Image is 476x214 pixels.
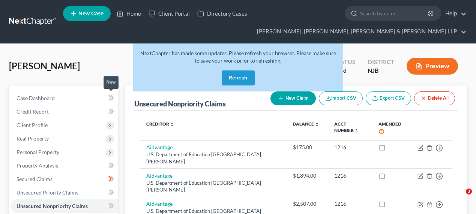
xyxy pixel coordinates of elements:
[11,105,118,118] a: Credit Report
[134,99,226,108] div: Unsecured Nonpriority Claims
[319,91,363,105] button: Import CSV
[113,7,145,20] a: Home
[17,108,49,115] span: Credit Report
[11,186,118,199] a: Unsecured Priority Claims
[11,159,118,172] a: Property Analysis
[17,149,59,155] span: Personal Property
[293,121,319,127] a: Balance unfold_more
[146,172,173,179] a: Aidvantage
[366,91,411,105] a: Export CSV
[17,95,55,101] span: Case Dashboard
[78,11,104,16] span: New Case
[146,201,173,207] a: Aidvantage
[140,50,336,64] span: NextChapter has made some updates. Please refresh your browser. Please make sure to save your wor...
[466,189,472,195] span: 3
[104,76,119,88] div: New
[17,176,53,182] span: Secured Claims
[146,151,281,165] div: U.S. Department of Education [GEOGRAPHIC_DATA][PERSON_NAME]
[441,7,467,20] a: Help
[146,144,173,150] a: Aidvantage
[414,91,455,105] button: Delete All
[11,199,118,213] a: Unsecured Nonpriority Claims
[293,172,322,180] div: $1,894.00
[17,203,88,209] span: Unsecured Nonpriority Claims
[146,121,174,127] a: Creditor unfold_more
[170,122,174,127] i: unfold_more
[17,162,58,169] span: Property Analysis
[315,122,319,127] i: unfold_more
[407,58,458,75] button: Preview
[368,58,395,66] div: District
[194,7,251,20] a: Directory Cases
[333,66,356,75] div: Filed
[222,70,255,85] button: Refresh
[9,60,80,71] span: [PERSON_NAME]
[253,25,467,38] a: [PERSON_NAME], [PERSON_NAME], [PERSON_NAME] & [PERSON_NAME] LLP
[17,122,48,128] span: Client Profile
[11,172,118,186] a: Secured Claims
[354,129,359,133] i: unfold_more
[360,6,429,20] input: Search by name...
[17,189,78,196] span: Unsecured Priority Claims
[17,135,49,142] span: Real Property
[293,144,322,151] div: $175.00
[11,91,118,105] a: Case Dashboard
[145,7,194,20] a: Client Portal
[450,189,468,207] iframe: Intercom live chat
[334,144,366,151] div: 1216
[270,91,316,105] button: New Claim
[334,121,359,133] a: Acct Number unfold_more
[368,66,395,75] div: NJB
[334,200,366,208] div: 1216
[334,172,366,180] div: 1216
[293,200,322,208] div: $2,507.00
[333,58,356,66] div: Status
[146,180,281,193] div: U.S. Department of Education [GEOGRAPHIC_DATA][PERSON_NAME]
[372,117,411,140] th: Amended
